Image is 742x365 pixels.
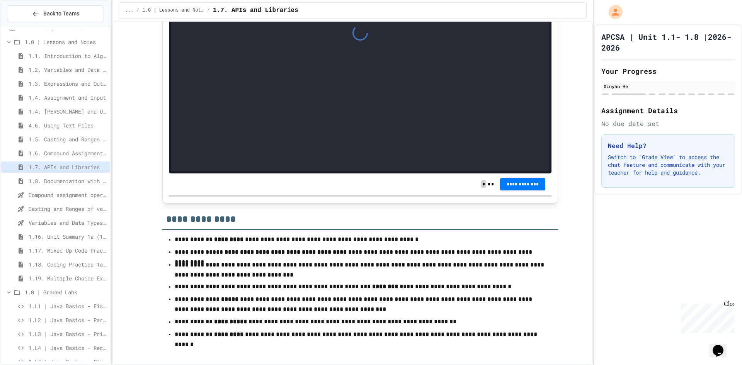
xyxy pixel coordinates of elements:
span: 1.8. Documentation with Comments and Preconditions [29,177,107,185]
h2: Assignment Details [601,105,735,116]
span: 1.4. [PERSON_NAME] and User Input [29,107,107,115]
span: 1.3. Expressions and Output [New] [29,80,107,88]
span: Casting and Ranges of variables - Quiz [29,205,107,213]
span: 1.L4 | Java Basics - Rectangle Lab [29,344,107,352]
span: 1.7. APIs and Libraries [213,6,298,15]
div: Chat with us now!Close [3,3,53,49]
span: 4.6. Using Text Files [29,121,107,129]
span: 1.5. Casting and Ranges of Values [29,135,107,143]
button: Back to Teams [7,5,104,22]
span: 1.19. Multiple Choice Exercises for Unit 1a (1.1-1.6) [29,274,107,282]
span: 1.0 | Lessons and Notes [25,38,107,46]
p: Switch to "Grade View" to access the chat feature and communicate with your teacher for help and ... [608,153,728,177]
h1: APCSA | Unit 1.1- 1.8 |2026-2026 [601,31,735,53]
span: Variables and Data Types - Quiz [29,219,107,227]
div: No due date set [601,119,735,128]
span: 1.1. Introduction to Algorithms, Programming, and Compilers [29,52,107,60]
span: 1.2. Variables and Data Types [29,66,107,74]
iframe: chat widget [678,300,734,333]
span: 1.7. APIs and Libraries [29,163,107,171]
span: 1.0 | Lessons and Notes [143,7,204,14]
div: My Account [601,3,625,21]
span: / [207,7,210,14]
span: 1.L2 | Java Basics - Paragraphs Lab [29,316,107,324]
span: 1.6. Compound Assignment Operators [29,149,107,157]
span: / [136,7,139,14]
span: 1.18. Coding Practice 1a (1.1-1.6) [29,260,107,268]
span: 1.17. Mixed Up Code Practice 1.1-1.6 [29,246,107,255]
span: 1.L3 | Java Basics - Printing Code Lab [29,330,107,338]
span: 1.L1 | Java Basics - Fish Lab [29,302,107,310]
span: 1.16. Unit Summary 1a (1.1-1.6) [29,233,107,241]
div: Xinyan He [604,83,733,90]
iframe: chat widget [710,334,734,357]
span: 1.4. Assignment and Input [29,93,107,102]
span: Compound assignment operators - Quiz [29,191,107,199]
h3: Need Help? [608,141,728,150]
h2: Your Progress [601,66,735,76]
span: 1.0 | Graded Labs [25,288,107,296]
span: Back to Teams [43,10,79,18]
span: ... [125,7,134,14]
